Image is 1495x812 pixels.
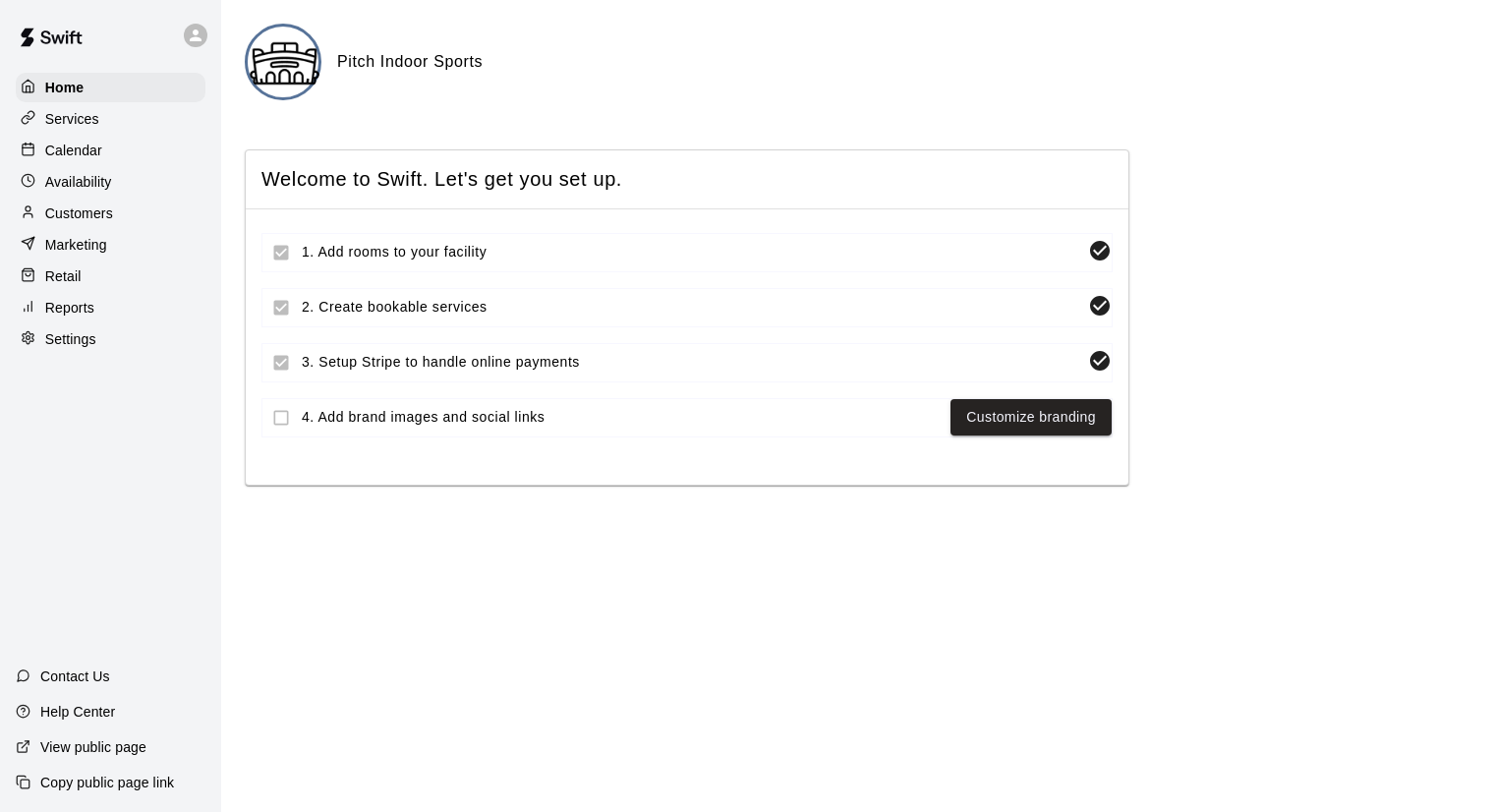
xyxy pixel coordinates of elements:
[16,73,205,102] a: Home
[950,399,1112,435] button: Customize branding
[302,407,943,428] span: 4. Add brand images and social links
[16,167,205,197] a: Availability
[248,27,321,100] img: Pitch Indoor Sports logo
[966,405,1096,430] a: Customize branding
[45,266,82,286] p: Retail
[45,329,96,349] p: Settings
[337,49,483,75] h6: Pitch Indoor Sports
[16,293,205,322] a: Reports
[302,297,1080,318] span: 2. Create bookable services
[16,261,205,291] a: Retail
[16,324,205,354] a: Settings
[16,199,205,228] a: Customers
[45,109,99,129] p: Services
[45,203,113,223] p: Customers
[45,78,85,97] p: Home
[261,166,1113,193] span: Welcome to Swift. Let's get you set up.
[40,667,110,686] p: Contact Us
[302,352,1080,373] span: 3. Setup Stripe to handle online payments
[45,141,102,160] p: Calendar
[40,773,174,792] p: Copy public page link
[16,104,205,134] a: Services
[45,298,94,318] p: Reports
[40,737,146,757] p: View public page
[16,230,205,260] a: Marketing
[45,172,112,192] p: Availability
[45,235,107,255] p: Marketing
[40,702,115,722] p: Help Center
[16,136,205,165] a: Calendar
[302,242,1080,262] span: 1. Add rooms to your facility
